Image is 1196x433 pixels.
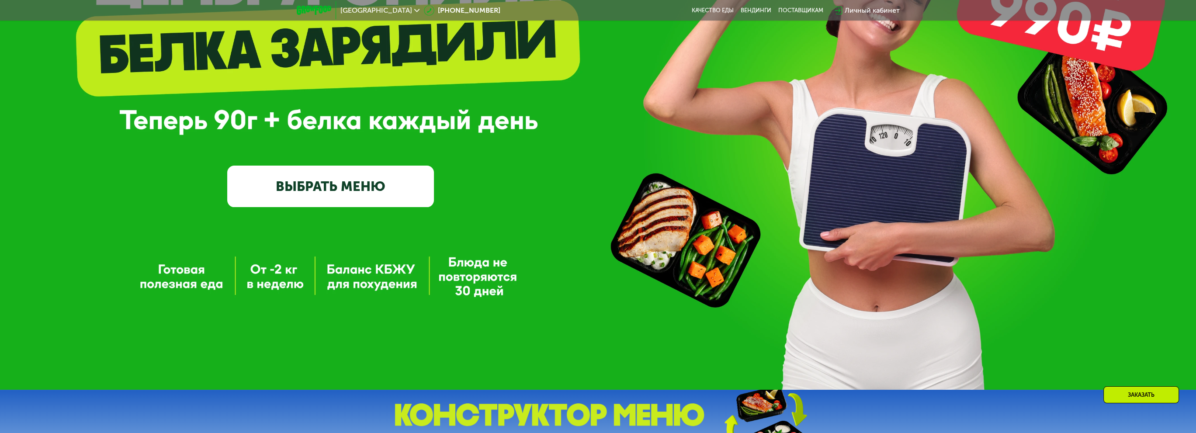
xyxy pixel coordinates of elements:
div: поставщикам [778,7,823,14]
a: ВЫБРАТЬ МЕНЮ [227,166,434,207]
a: Качество еды [692,7,734,14]
div: Заказать [1103,386,1179,403]
span: [GEOGRAPHIC_DATA] [340,7,412,14]
a: Вендинги [741,7,771,14]
div: Личный кабинет [845,5,900,16]
a: [PHONE_NUMBER] [424,5,500,16]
